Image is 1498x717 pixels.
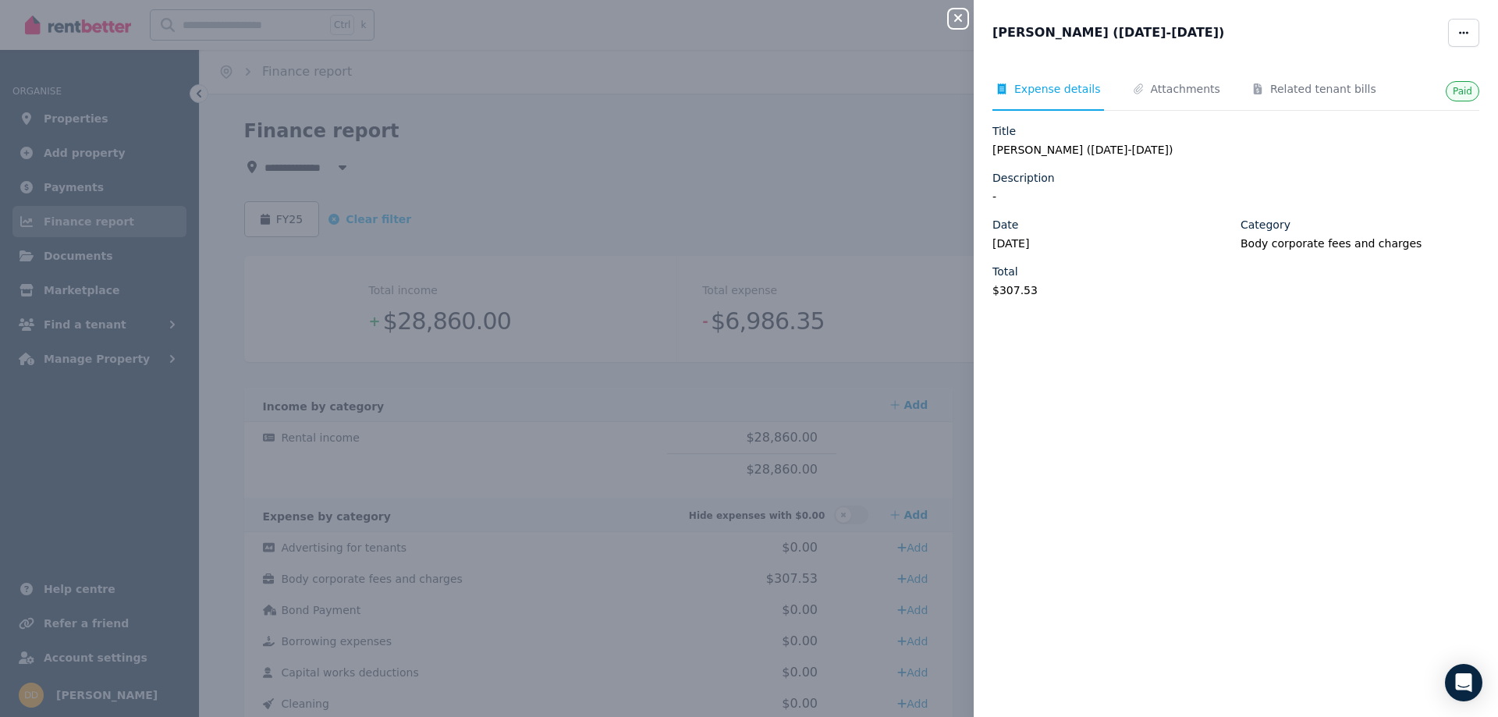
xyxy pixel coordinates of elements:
nav: Tabs [992,81,1479,111]
legend: Body corporate fees and charges [1241,236,1479,251]
legend: - [992,189,1479,204]
span: Attachments [1151,81,1220,97]
legend: [PERSON_NAME] ([DATE]-[DATE]) [992,142,1479,158]
span: [PERSON_NAME] ([DATE]-[DATE]) [992,23,1224,42]
span: Related tenant bills [1270,81,1376,97]
label: Title [992,123,1016,139]
label: Category [1241,217,1290,232]
div: Open Intercom Messenger [1445,664,1482,701]
span: Paid [1453,86,1472,97]
span: Expense details [1014,81,1101,97]
legend: [DATE] [992,236,1231,251]
label: Total [992,264,1018,279]
label: Date [992,217,1018,232]
legend: $307.53 [992,282,1231,298]
label: Description [992,170,1055,186]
